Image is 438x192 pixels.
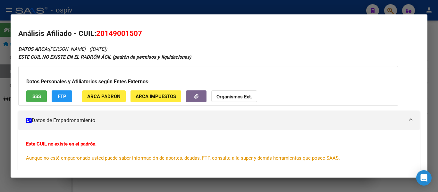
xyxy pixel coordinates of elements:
[52,90,72,102] button: FTP
[18,46,86,52] span: [PERSON_NAME]
[18,111,420,130] mat-expansion-panel-header: Datos de Empadronamiento
[131,90,181,102] button: ARCA Impuestos
[26,78,390,86] h3: Datos Personales y Afiliatorios según Entes Externos:
[87,94,121,99] span: ARCA Padrón
[96,29,142,38] span: 20149001507
[26,141,97,147] strong: Este CUIL no existe en el padrón.
[211,90,257,102] button: Organismos Ext.
[89,46,107,52] span: ([DATE])
[216,94,252,100] strong: Organismos Ext.
[58,94,66,99] span: FTP
[82,90,126,102] button: ARCA Padrón
[26,117,404,124] mat-panel-title: Datos de Empadronamiento
[18,28,420,39] h2: Análisis Afiliado - CUIL:
[26,90,47,102] button: SSS
[416,170,432,186] div: Open Intercom Messenger
[32,94,41,99] span: SSS
[18,54,191,60] strong: ESTE CUIL NO EXISTE EN EL PADRÓN ÁGIL (padrón de permisos y liquidaciones)
[26,155,340,161] span: Aunque no esté empadronado usted puede saber información de aportes, deudas, FTP, consulta a la s...
[18,130,420,172] div: Datos de Empadronamiento
[136,94,176,99] span: ARCA Impuestos
[18,46,49,52] strong: DATOS ARCA:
